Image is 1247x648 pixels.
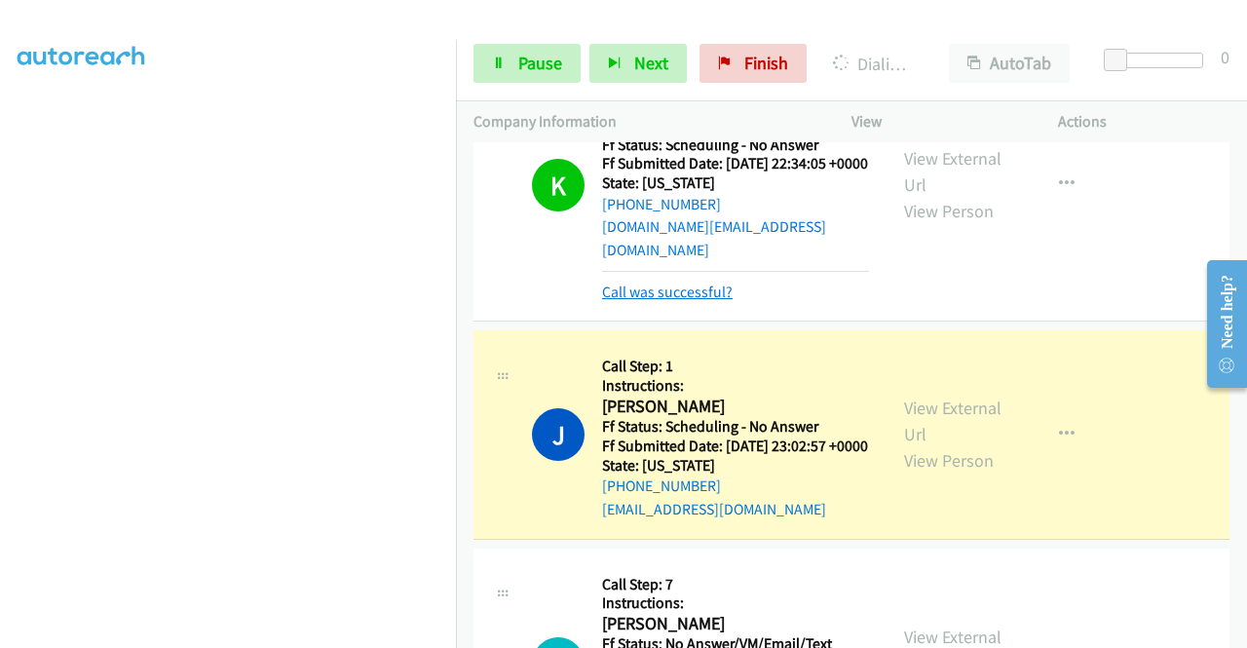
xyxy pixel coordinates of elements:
h5: State: [US_STATE] [602,173,869,193]
a: View External Url [904,147,1001,196]
div: 0 [1221,44,1229,70]
a: [EMAIL_ADDRESS][DOMAIN_NAME] [602,500,826,518]
h5: Ff Submitted Date: [DATE] 23:02:57 +0000 [602,437,868,456]
h2: [PERSON_NAME] [602,613,862,635]
a: Finish [699,44,807,83]
h5: Instructions: [602,376,868,396]
a: View External Url [904,397,1001,445]
button: Next [589,44,687,83]
div: Delay between calls (in seconds) [1114,53,1203,68]
h5: Ff Status: Scheduling - No Answer [602,417,868,437]
h2: [PERSON_NAME] [602,396,862,418]
h5: Call Step: 1 [602,357,868,376]
h5: Instructions: [602,593,869,613]
span: Pause [518,52,562,74]
p: Dialing [PERSON_NAME] [833,51,914,77]
span: Next [634,52,668,74]
p: Company Information [473,110,816,133]
a: [PHONE_NUMBER] [602,476,721,495]
a: Pause [473,44,581,83]
a: [DOMAIN_NAME][EMAIL_ADDRESS][DOMAIN_NAME] [602,217,826,259]
h5: Call Step: 7 [602,575,869,594]
a: [PHONE_NUMBER] [602,195,721,213]
a: View Person [904,449,994,472]
h5: Ff Submitted Date: [DATE] 22:34:05 +0000 [602,154,869,173]
h1: J [532,408,585,461]
a: Call was successful? [602,283,733,301]
button: AutoTab [949,44,1070,83]
h5: State: [US_STATE] [602,456,868,476]
h1: K [532,159,585,211]
span: Finish [744,52,788,74]
p: Actions [1058,110,1229,133]
iframe: Resource Center [1191,247,1247,401]
h5: Ff Status: Scheduling - No Answer [602,135,869,155]
p: View [851,110,1023,133]
a: View Person [904,200,994,222]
